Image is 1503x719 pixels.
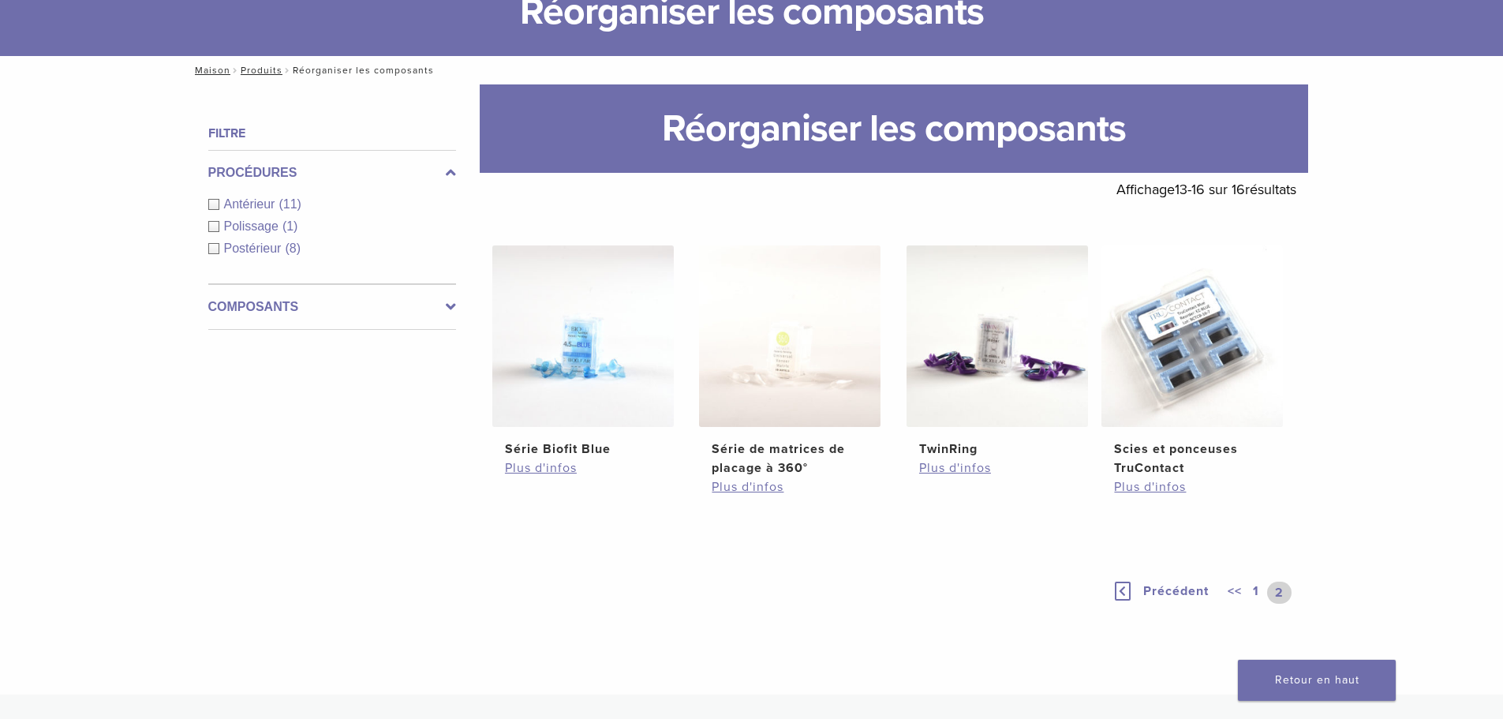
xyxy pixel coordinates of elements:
[1101,245,1284,477] a: Scies et ponceuses TruContactScies et ponceuses TruContact
[919,459,1075,477] a: Plus d'infos
[224,197,275,211] font: Antérieur
[919,460,991,476] font: Plus d'infos
[698,245,882,477] a: Série de matrices de placage à 360°Série de matrices de placage à 360°
[285,242,301,255] font: (8)
[505,441,611,457] font: Série Biofit Blue
[505,459,661,477] a: Plus d'infos
[699,245,880,427] img: Série de matrices de placage à 360°
[208,125,245,141] font: Filtre
[208,166,297,179] font: Procédures
[1275,673,1359,687] font: Retour en haut
[195,65,230,76] font: Maison
[505,460,577,476] font: Plus d'infos
[293,65,434,76] font: Réorganiser les composants
[1238,660,1396,701] a: Retour en haut
[224,219,279,233] font: Polissage
[241,65,282,76] a: Produits
[907,245,1088,427] img: TwinRing
[919,441,978,457] font: TwinRing
[279,197,301,211] font: (11)
[1114,479,1186,495] font: Plus d'infos
[1114,477,1270,496] a: Plus d'infos
[190,65,230,76] a: Maison
[1275,585,1284,601] font: 2
[282,219,298,233] font: (1)
[1175,181,1245,198] font: 13-16 sur 16
[224,242,282,255] font: Postérieur
[492,245,675,459] a: Série Biofit BlueSérie Biofit Blue
[712,479,783,495] font: Plus d'infos
[662,106,1126,152] font: Réorganiser les composants
[712,477,868,496] a: Plus d'infos
[1143,583,1209,599] font: Précédent
[1116,181,1175,198] font: Affichage
[712,441,845,476] font: Série de matrices de placage à 360°
[208,300,299,313] font: Composants
[1228,583,1242,599] font: <<
[1101,245,1283,427] img: Scies et ponceuses TruContact
[1114,441,1238,476] font: Scies et ponceuses TruContact
[1253,583,1259,599] font: 1
[1245,181,1296,198] font: résultats
[906,245,1090,459] a: TwinRingTwinRing
[492,245,674,427] img: Série Biofit Blue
